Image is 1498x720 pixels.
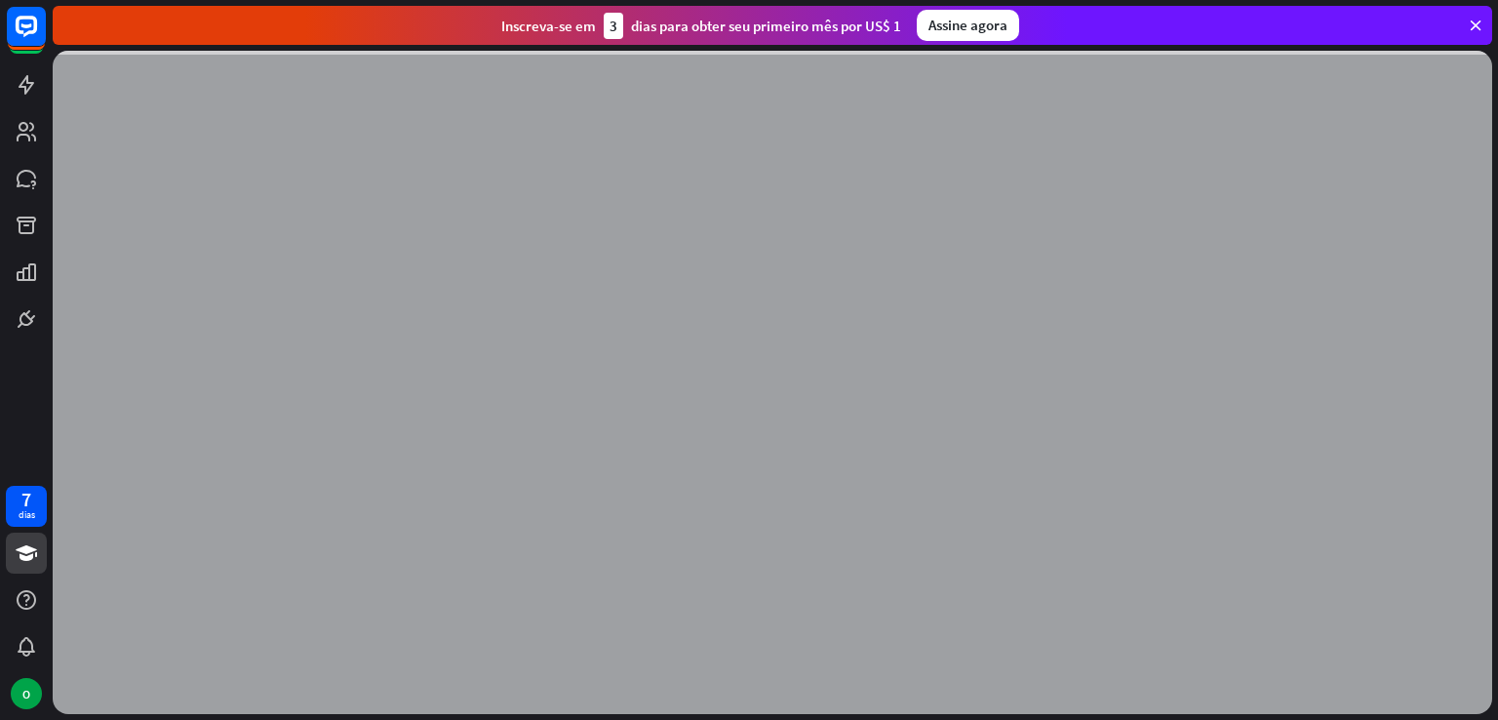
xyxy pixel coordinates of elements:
[19,508,35,521] font: dias
[501,17,596,35] font: Inscreva-se em
[6,486,47,527] a: 7 dias
[928,16,1007,34] font: Assine agora
[22,687,30,701] font: O
[610,17,617,35] font: 3
[631,17,901,35] font: dias para obter seu primeiro mês por US$ 1
[21,487,31,511] font: 7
